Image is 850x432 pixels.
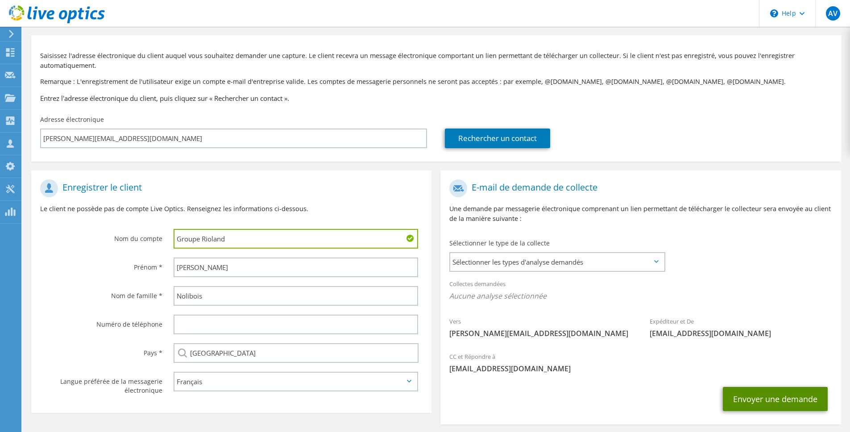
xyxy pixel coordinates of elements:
[40,258,162,272] label: Prénom *
[40,286,162,300] label: Nom de famille *
[40,343,162,357] label: Pays *
[641,312,841,343] div: Expéditeur et De
[40,179,418,197] h1: Enregistrer le client
[40,93,832,103] h3: Entrez l'adresse électronique du client, puis cliquez sur « Rechercher un contact ».
[40,204,423,214] p: Le client ne possède pas de compte Live Optics. Renseignez les informations ci-dessous.
[40,77,832,87] p: Remarque : L'enregistrement de l'utilisateur exige un compte e-mail d'entreprise valide. Les comp...
[440,274,841,307] div: Collectes demandées
[449,328,632,338] span: [PERSON_NAME][EMAIL_ADDRESS][DOMAIN_NAME]
[450,253,664,271] span: Sélectionner les types d'analyse demandés
[40,51,832,71] p: Saisissez l'adresse électronique du client auquel vous souhaitez demander une capture. Le client ...
[40,372,162,395] label: Langue préférée de la messagerie électronique
[650,328,832,338] span: [EMAIL_ADDRESS][DOMAIN_NAME]
[449,291,832,301] span: Aucune analyse sélectionnée
[445,129,550,148] a: Rechercher un contact
[449,179,827,197] h1: E-mail de demande de collecte
[40,315,162,329] label: Numéro de téléphone
[440,347,841,378] div: CC et Répondre à
[770,9,778,17] svg: \n
[826,6,840,21] span: AV
[449,239,550,248] label: Sélectionner le type de la collecte
[449,204,832,224] p: Une demande par messagerie électronique comprenant un lien permettant de télécharger le collecteu...
[723,387,828,411] button: Envoyer une demande
[449,364,832,374] span: [EMAIL_ADDRESS][DOMAIN_NAME]
[40,229,162,243] label: Nom du compte
[40,115,104,124] label: Adresse électronique
[440,312,641,343] div: Vers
